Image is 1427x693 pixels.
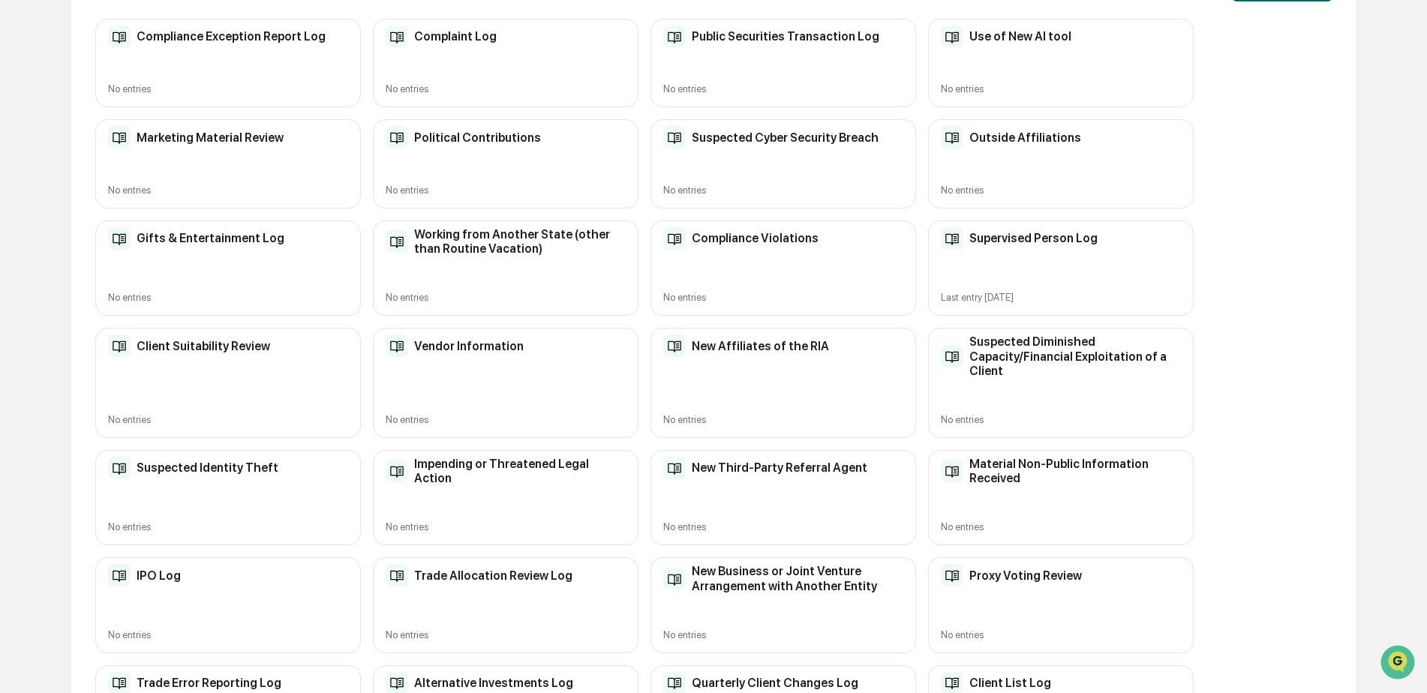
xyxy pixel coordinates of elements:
[108,25,131,48] img: Compliance Log Table Icon
[692,130,879,145] h2: Suspected Cyber Security Breach
[109,190,121,202] div: 🗄️
[663,629,903,640] div: No entries
[969,130,1081,145] h2: Outside Affiliations
[941,83,1181,94] div: No entries
[969,231,1098,245] h2: Supervised Person Log
[414,130,541,145] h2: Political Contributions
[941,564,963,586] img: Compliance Log Table Icon
[692,231,819,245] h2: Compliance Violations
[692,460,867,475] h2: New Third-Party Referral Agent
[663,568,686,590] img: Compliance Log Table Icon
[15,115,42,142] img: 1746055101610-c473b297-6a78-478c-a979-82029cc54cd1
[51,130,190,142] div: We're available if you need us!
[663,25,686,48] img: Compliance Log Table Icon
[9,183,103,210] a: 🖐️Preclearance
[414,29,497,43] h2: Complaint Log
[15,31,273,55] p: How can we help?
[137,231,284,245] h2: Gifts & Entertainment Log
[969,29,1071,43] h2: Use of New AI tool
[108,83,348,94] div: No entries
[663,227,686,250] img: Compliance Log Table Icon
[414,457,626,485] h2: Impending or Threatened Legal Action
[386,414,626,425] div: No entries
[106,253,182,265] a: Powered byPylon
[663,414,903,425] div: No entries
[386,334,408,357] img: Compliance Log Table Icon
[386,521,626,532] div: No entries
[108,126,131,148] img: Compliance Log Table Icon
[108,292,348,303] div: No entries
[103,183,192,210] a: 🗄️Attestations
[386,126,408,148] img: Compliance Log Table Icon
[30,217,95,232] span: Data Lookup
[108,334,131,357] img: Compliance Log Table Icon
[414,568,572,583] h2: Trade Allocation Review Log
[414,227,626,256] h2: Working from Another State (other than Routine Vacation)
[255,119,273,137] button: Start new chat
[108,629,348,640] div: No entries
[386,564,408,586] img: Compliance Log Table Icon
[663,126,686,148] img: Compliance Log Table Icon
[30,189,97,204] span: Preclearance
[663,521,903,532] div: No entries
[124,189,186,204] span: Attestations
[137,29,326,43] h2: Compliance Exception Report Log
[941,184,1181,196] div: No entries
[137,339,270,353] h2: Client Suitability Review
[414,339,524,353] h2: Vendor Information
[9,211,101,238] a: 🔎Data Lookup
[663,292,903,303] div: No entries
[108,564,131,586] img: Compliance Log Table Icon
[386,184,626,196] div: No entries
[692,676,858,690] h2: Quarterly Client Changes Log
[108,227,131,250] img: Compliance Log Table Icon
[386,460,408,482] img: Compliance Log Table Icon
[108,457,131,479] img: Compliance Log Table Icon
[108,521,348,532] div: No entries
[386,83,626,94] div: No entries
[386,25,408,48] img: Compliance Log Table Icon
[386,230,408,253] img: Compliance Log Table Icon
[941,460,963,482] img: Compliance Log Table Icon
[137,460,278,475] h2: Suspected Identity Theft
[941,521,1181,532] div: No entries
[969,676,1051,690] h2: Client List Log
[137,676,281,690] h2: Trade Error Reporting Log
[1379,643,1419,684] iframe: Open customer support
[51,115,246,130] div: Start new chat
[663,83,903,94] div: No entries
[663,457,686,479] img: Compliance Log Table Icon
[692,29,879,43] h2: Public Securities Transaction Log
[108,414,348,425] div: No entries
[15,190,27,202] div: 🖐️
[692,564,903,592] h2: New Business or Joint Venture Arrangement with Another Entity
[108,184,348,196] div: No entries
[941,227,963,250] img: Compliance Log Table Icon
[941,414,1181,425] div: No entries
[692,339,829,353] h2: New Affiliates of the RIA
[941,25,963,48] img: Compliance Log Table Icon
[663,334,686,357] img: Compliance Log Table Icon
[941,126,963,148] img: Compliance Log Table Icon
[137,130,284,145] h2: Marketing Material Review
[414,676,573,690] h2: Alternative Investments Log
[386,629,626,640] div: No entries
[969,568,1082,583] h2: Proxy Voting Review
[969,457,1181,485] h2: Material Non-Public Information Received
[386,292,626,303] div: No entries
[941,292,1181,303] div: Last entry [DATE]
[149,254,182,265] span: Pylon
[941,345,963,367] img: Compliance Log Table Icon
[941,629,1181,640] div: No entries
[137,568,181,583] h2: IPO Log
[969,334,1181,378] h2: Suspected Diminished Capacity/Financial Exploitation of a Client
[663,184,903,196] div: No entries
[15,219,27,231] div: 🔎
